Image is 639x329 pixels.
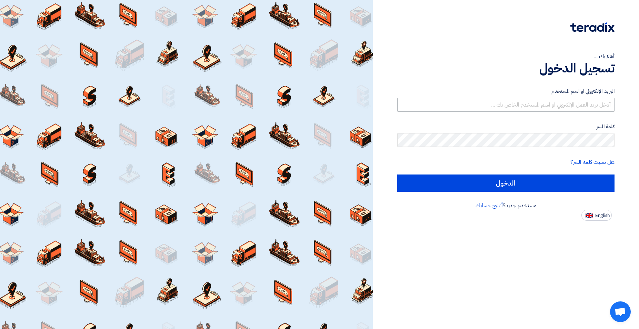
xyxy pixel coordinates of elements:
input: الدخول [397,175,615,192]
a: دردشة مفتوحة [610,301,631,322]
img: Teradix logo [570,22,615,32]
a: أنشئ حسابك [476,201,503,210]
span: English [595,213,610,218]
div: مستخدم جديد؟ [397,201,615,210]
input: أدخل بريد العمل الإلكتروني او اسم المستخدم الخاص بك ... [397,98,615,112]
div: أهلا بك ... [397,52,615,61]
label: كلمة السر [397,123,615,131]
img: en-US.png [586,213,593,218]
button: English [581,210,612,221]
label: البريد الإلكتروني او اسم المستخدم [397,87,615,95]
h1: تسجيل الدخول [397,61,615,76]
a: هل نسيت كلمة السر؟ [570,158,615,166]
